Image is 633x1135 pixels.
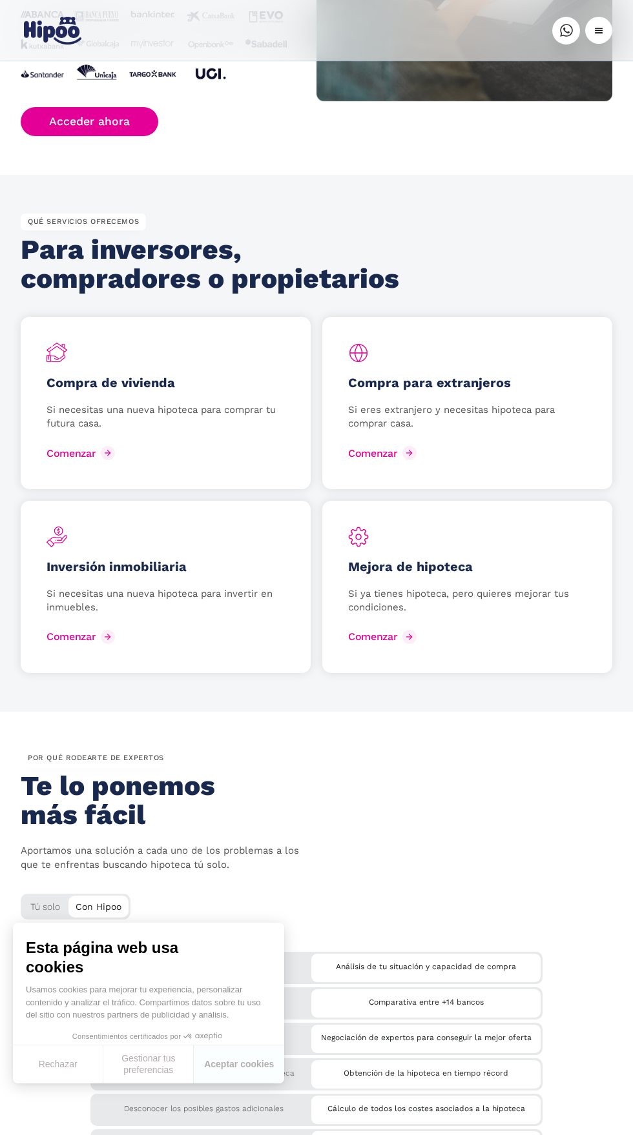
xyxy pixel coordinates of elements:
p: Si necesitas una nueva hipoteca para comprar tu futura casa. [47,403,285,430]
div: QUÉ SERVICIOS OFRECEMOS [21,214,146,230]
h5: Inversión inmobiliaria [47,559,187,575]
h5: Compra de vivienda [47,376,175,391]
div: Negociación de expertos para conseguir la mejor oferta [311,1025,541,1046]
p: Si necesitas una nueva hipoteca para invertir en inmuebles. [47,587,285,614]
div: Análisis de tu situación y capacidad de compra [311,954,541,975]
a: Comenzar [47,627,118,647]
a: Comenzar [348,443,420,463]
p: Si eres extranjero y necesitas hipoteca para comprar casa. [348,403,586,430]
a: Comenzar [348,627,420,647]
div: Cálculo de todos los costes asociados a la hipoteca [311,1096,541,1117]
h5: Compra para extranjeros [348,376,511,391]
div: menu [585,17,612,44]
div: Comenzar [47,447,96,459]
div: Desconocer los posibles gastos adicionales [90,1094,316,1117]
h2: Para inversores, compradores o propietarios [21,236,404,293]
div: Comenzar [47,630,96,643]
a: Acceder ahora [21,107,158,137]
div: Obtención de la hipoteca en tiempo récord [311,1060,541,1081]
a: Comenzar [47,443,118,463]
p: Aportamos una solución a cada uno de los problemas a los que te enfrentas buscando hipoteca tú solo. [21,843,311,872]
h2: Te lo ponemos más fácil [21,772,267,829]
p: Si ya tienes hipoteca, pero quieres mejorar tus condiciones. [348,587,586,614]
div: Comenzar [348,447,397,459]
a: home [21,12,84,50]
div: Comenzar [348,630,397,643]
div: Tú solo [21,894,130,915]
div: por QUÉ rodearte de expertos [21,750,171,767]
h5: Mejora de hipoteca [348,559,473,575]
div: Con Hipoo [68,896,129,915]
div: Comparativa entre +14 bancos [311,989,541,1010]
